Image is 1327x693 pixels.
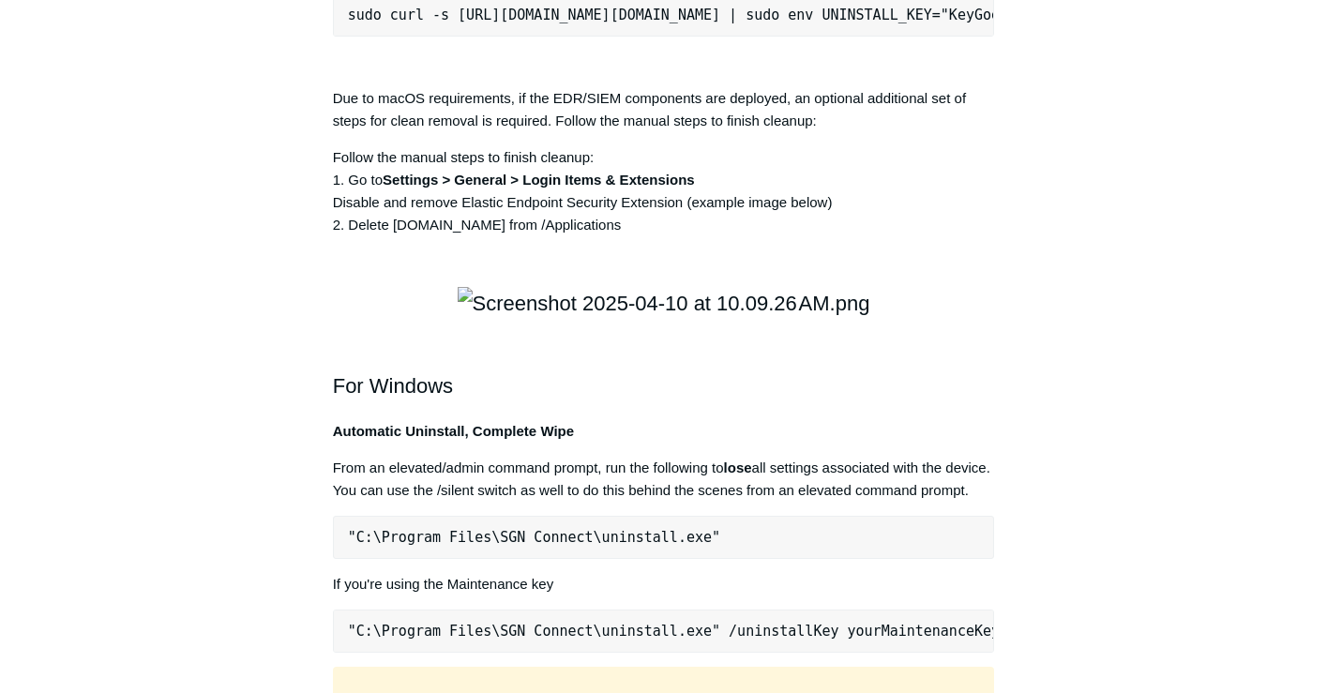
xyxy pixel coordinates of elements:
span: "C:\Program Files\SGN Connect\uninstall.exe" [348,529,720,546]
img: Screenshot 2025-04-10 at 10.09.26 AM.png [458,287,870,320]
p: Due to macOS requirements, if the EDR/SIEM components are deployed, an optional additional set of... [333,87,995,132]
p: If you're using the Maintenance key [333,573,995,595]
strong: Settings > General > Login Items & Extensions [383,172,695,188]
h2: For Windows [333,337,995,402]
strong: lose [724,459,752,475]
span: From an elevated/admin command prompt, run the following to all settings associated with the devi... [333,459,990,498]
strong: Automatic Uninstall, Complete Wipe [333,423,574,439]
pre: "C:\Program Files\SGN Connect\uninstall.exe" /uninstallKey yourMaintenanceKeyHere [333,610,995,653]
p: Follow the manual steps to finish cleanup: 1. Go to Disable and remove Elastic Endpoint Security ... [333,146,995,236]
